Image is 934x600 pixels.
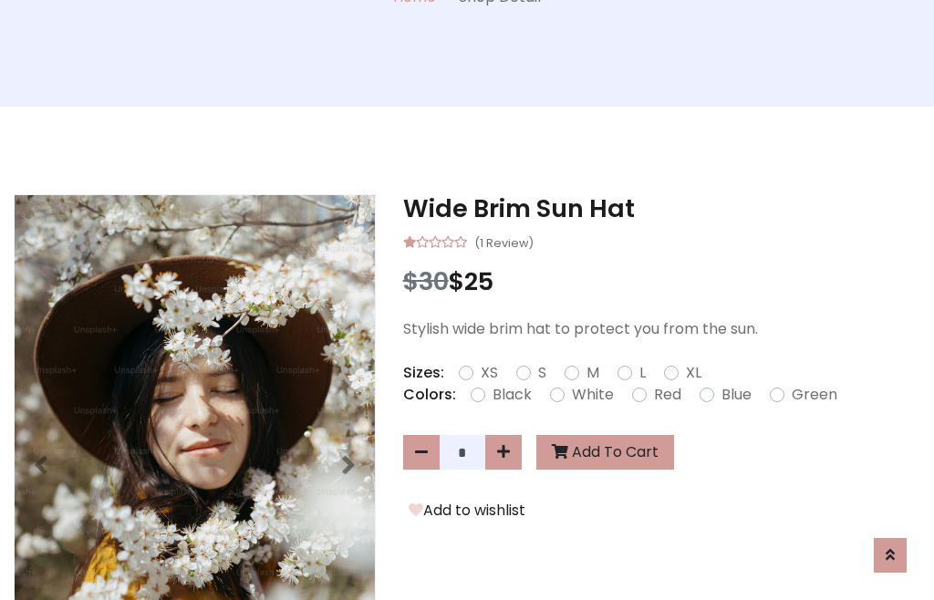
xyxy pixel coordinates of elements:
button: Add to wishlist [403,499,531,522]
span: $30 [403,264,449,298]
label: XL [686,362,701,384]
h3: Wide Brim Sun Hat [403,194,920,223]
label: Green [792,384,837,406]
label: Red [654,384,681,406]
label: S [538,362,546,384]
label: L [639,362,646,384]
p: Colors: [403,384,456,406]
h3: $ [403,267,920,296]
span: 25 [464,264,493,298]
p: Sizes: [403,362,444,384]
button: Add To Cart [536,435,674,470]
label: XS [481,362,498,384]
small: (1 Review) [474,231,534,253]
p: Stylish wide brim hat to protect you from the sun. [403,318,920,340]
label: Blue [721,384,752,406]
label: White [572,384,614,406]
label: M [586,362,599,384]
label: Black [493,384,532,406]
